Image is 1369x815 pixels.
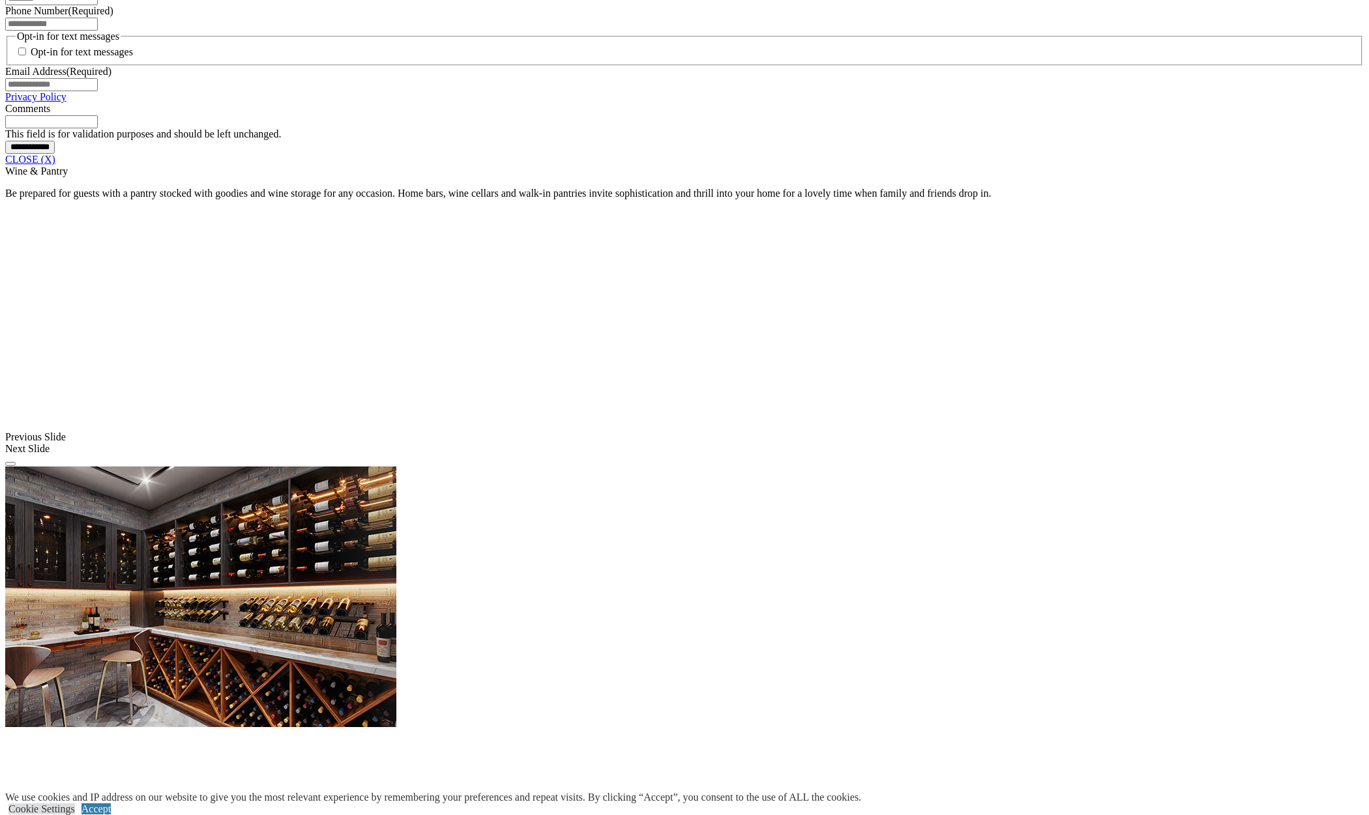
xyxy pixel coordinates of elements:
[66,66,111,77] span: (Required)
[5,188,1364,199] p: Be prepared for guests with a pantry stocked with goodies and wine storage for any occasion. Home...
[8,803,75,814] a: Cookie Settings
[16,31,121,42] legend: Opt-in for text messages
[5,154,55,165] a: CLOSE (X)
[5,103,50,114] label: Comments
[5,66,111,77] label: Email Address
[5,91,66,102] a: Privacy Policy
[5,462,16,466] button: Click here to pause slide show
[31,46,133,57] label: Opt-in for text messages
[5,443,1364,455] div: Next Slide
[5,165,68,177] span: Wine & Pantry
[68,5,113,16] span: (Required)
[5,5,113,16] label: Phone Number
[81,803,111,814] a: Accept
[5,128,1364,140] div: This field is for validation purposes and should be left unchanged.
[5,792,861,803] div: We use cookies and IP address on our website to give you the most relevant experience by remember...
[5,431,1364,443] div: Previous Slide
[5,466,396,727] img: Banner for mobile view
